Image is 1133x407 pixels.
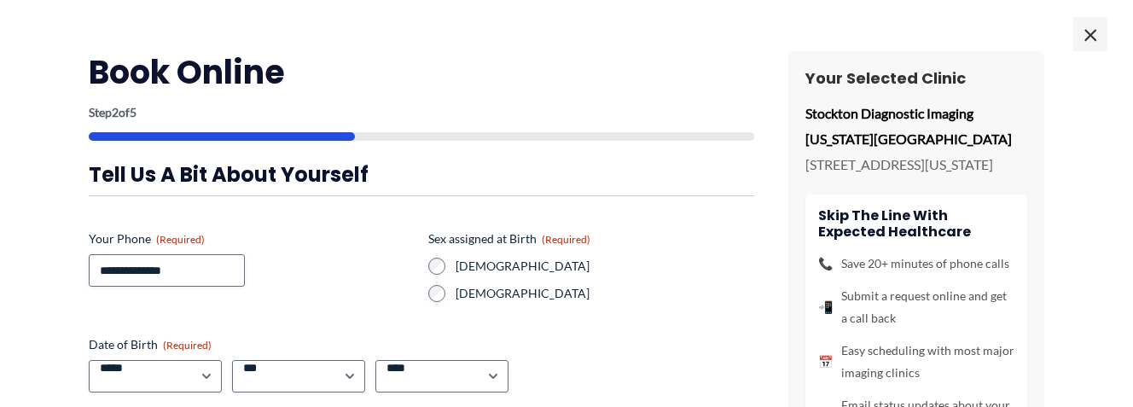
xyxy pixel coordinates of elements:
[89,230,415,247] label: Your Phone
[428,230,590,247] legend: Sex assigned at Birth
[112,105,119,119] span: 2
[818,253,1014,275] li: Save 20+ minutes of phone calls
[818,296,833,318] span: 📲
[818,285,1014,329] li: Submit a request online and get a call back
[805,101,1027,151] p: Stockton Diagnostic Imaging [US_STATE][GEOGRAPHIC_DATA]
[818,253,833,275] span: 📞
[456,258,754,275] label: [DEMOGRAPHIC_DATA]
[818,351,833,373] span: 📅
[805,68,1027,88] h3: Your Selected Clinic
[89,161,754,188] h3: Tell us a bit about yourself
[89,51,754,93] h2: Book Online
[818,340,1014,384] li: Easy scheduling with most major imaging clinics
[89,336,212,353] legend: Date of Birth
[542,233,590,246] span: (Required)
[163,339,212,352] span: (Required)
[130,105,137,119] span: 5
[456,285,754,302] label: [DEMOGRAPHIC_DATA]
[818,207,1014,240] h4: Skip the line with Expected Healthcare
[1073,17,1107,51] span: ×
[89,107,754,119] p: Step of
[805,152,1027,177] p: [STREET_ADDRESS][US_STATE]
[156,233,205,246] span: (Required)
